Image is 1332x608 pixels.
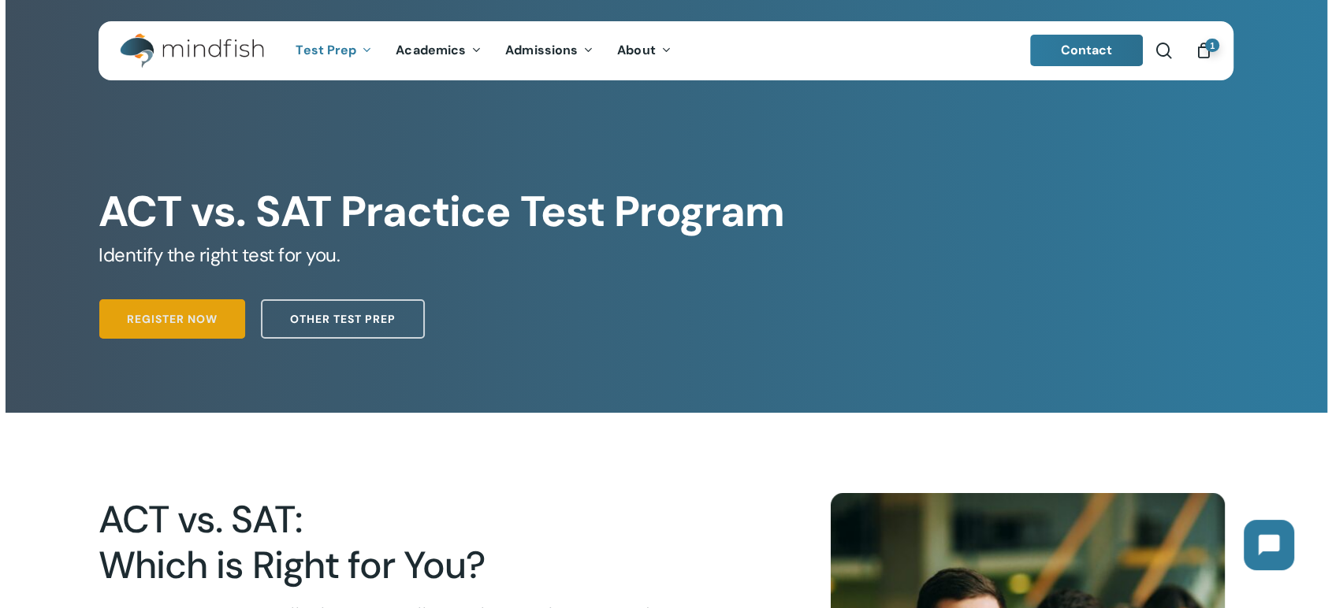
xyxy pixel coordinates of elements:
[493,44,605,57] a: Admissions
[296,42,356,58] span: Test Prep
[1061,42,1113,58] span: Contact
[127,311,218,327] span: Register Now
[284,44,384,57] a: Test Prep
[99,497,712,588] h2: ACT vs. SAT: Which is Right for You?
[99,243,1233,268] h5: Identify the right test for you.
[1228,504,1310,586] iframe: Chatbot
[99,187,1233,237] h1: ACT vs. SAT Practice Test Program
[99,299,245,339] a: Register Now
[261,299,425,339] a: Other Test Prep
[384,44,493,57] a: Academics
[290,311,396,327] span: Other Test Prep
[617,42,656,58] span: About
[396,42,466,58] span: Academics
[505,42,578,58] span: Admissions
[1195,42,1212,59] a: Cart
[99,21,1233,80] header: Main Menu
[284,21,683,80] nav: Main Menu
[605,44,683,57] a: About
[1205,39,1219,52] span: 1
[1030,35,1144,66] a: Contact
